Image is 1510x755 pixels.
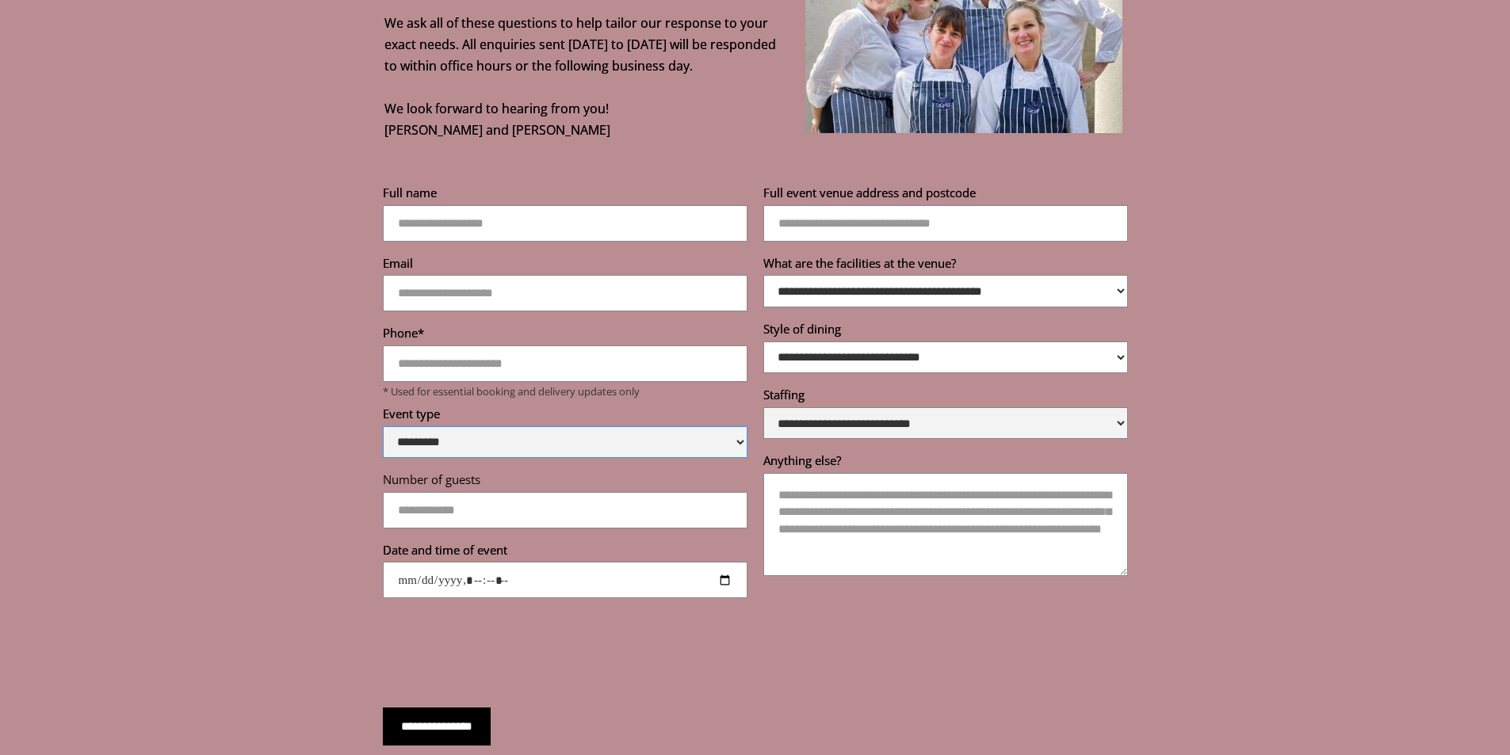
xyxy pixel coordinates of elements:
iframe: reCAPTCHA [383,622,624,684]
label: Phone* [383,325,747,345]
label: Email [383,255,747,276]
label: Staffing [763,387,1128,407]
label: Event type [383,406,747,426]
label: Full event venue address and postcode [763,185,1128,205]
form: Reservations form [383,185,1128,746]
label: Style of dining [763,321,1128,341]
p: * Used for essential booking and delivery updates only [383,385,747,398]
label: Number of guests [383,471,747,492]
label: Date and time of event [383,542,747,562]
label: What are the facilities at the venue? [763,255,1128,276]
label: Full name [383,185,747,205]
label: Anything else? [763,452,1128,473]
